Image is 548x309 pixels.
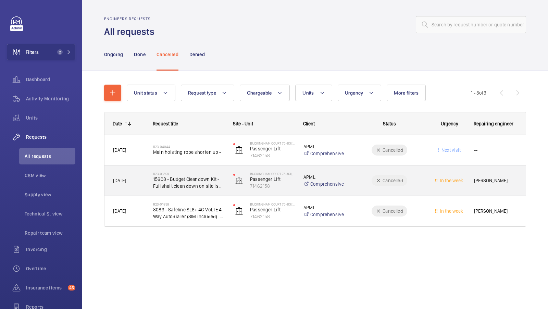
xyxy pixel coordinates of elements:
[104,16,159,21] h2: Engineers requests
[303,150,345,157] a: Comprehensive
[25,153,75,160] span: All requests
[250,206,295,213] p: Passenger Lift
[474,207,517,215] span: [PERSON_NAME]
[25,191,75,198] span: Supply view
[302,90,314,96] span: Units
[235,207,243,215] img: elevator.svg
[26,284,65,291] span: Insurance items
[250,152,295,159] p: 71462158
[233,121,253,126] span: Site - Unit
[383,121,396,126] span: Status
[474,121,513,126] span: Repairing engineer
[26,246,75,253] span: Invoicing
[303,181,345,187] a: Comprehensive
[471,90,486,95] span: 1 - 3 3
[250,183,295,189] p: 71462158
[153,176,224,189] span: 15608 - Budget Cleandown Kit - Full shaft clean down on site is required
[250,176,295,183] p: Passenger Lift
[153,202,224,206] h2: R23-01898
[250,213,295,220] p: 71462158
[338,85,382,101] button: Urgency
[113,147,126,153] span: [DATE]
[394,90,419,96] span: More filters
[247,90,272,96] span: Chargeable
[474,177,517,185] span: [PERSON_NAME]
[345,90,363,96] span: Urgency
[153,145,224,149] h2: R23-04044
[157,51,178,58] p: Cancelled
[235,146,243,154] img: elevator.svg
[235,176,243,185] img: elevator.svg
[240,85,290,101] button: Chargeable
[25,230,75,236] span: Repair team view
[113,121,122,126] div: Date
[153,149,224,156] span: Main hoisting rope shorten up -
[26,49,39,55] span: Filters
[303,204,345,211] p: APML
[383,208,403,214] p: Cancelled
[26,134,75,140] span: Requests
[153,121,178,126] span: Request title
[250,202,295,206] p: Buckingham Court 75-83 [GEOGRAPHIC_DATA]
[7,44,75,60] button: Filters2
[387,85,426,101] button: More filters
[440,147,461,153] span: Next visit
[153,172,224,176] h2: R23-01899
[474,146,517,154] span: --
[25,210,75,217] span: Technical S. view
[127,85,175,101] button: Unit status
[439,178,463,183] span: In the week
[383,177,403,184] p: Cancelled
[441,121,458,126] span: Urgency
[134,90,157,96] span: Unit status
[153,206,224,220] span: 8083 - Safeline SL6+ 4G VoLTE 4 Way Autodialler (SIM included) - Upgrade autodialler system due t...
[57,49,63,55] span: 2
[416,16,526,33] input: Search by request number or quote number
[181,85,234,101] button: Request type
[303,211,345,218] a: Comprehensive
[26,76,75,83] span: Dashboard
[104,51,123,58] p: Ongoing
[303,121,315,126] span: Client
[113,178,126,183] span: [DATE]
[26,265,75,272] span: Overtime
[189,51,205,58] p: Denied
[295,85,332,101] button: Units
[134,51,145,58] p: Done
[303,143,345,150] p: APML
[439,208,463,214] span: In the week
[250,141,295,145] p: Buckingham Court 75-83 [GEOGRAPHIC_DATA]
[113,208,126,214] span: [DATE]
[25,172,75,179] span: CSM view
[26,114,75,121] span: Units
[303,174,345,181] p: APML
[250,172,295,176] p: Buckingham Court 75-83 [GEOGRAPHIC_DATA]
[26,95,75,102] span: Activity Monitoring
[250,145,295,152] p: Passenger Lift
[68,285,75,291] span: 45
[188,90,216,96] span: Request type
[104,25,159,38] h1: All requests
[383,147,403,153] p: Cancelled
[479,90,484,96] span: of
